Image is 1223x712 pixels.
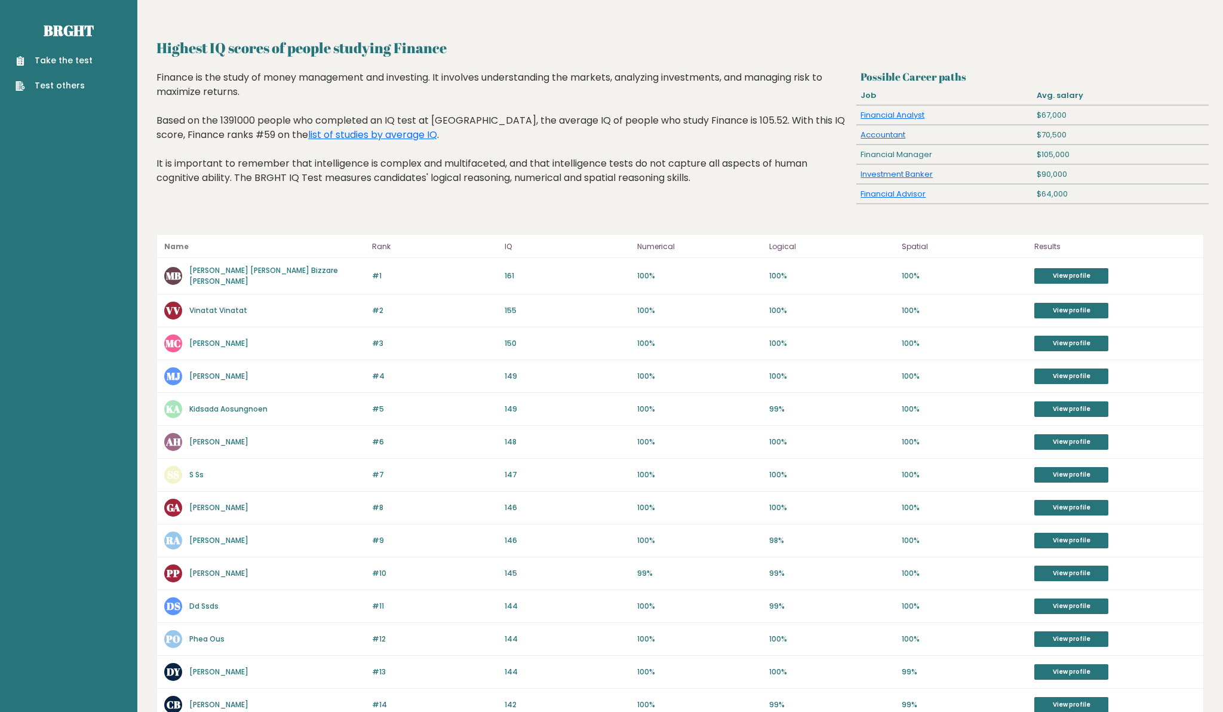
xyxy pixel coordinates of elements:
[1034,401,1108,417] a: View profile
[1034,240,1196,254] p: Results
[156,70,852,203] div: Finance is the study of money management and investing. It involves understanding the markets, an...
[861,70,1204,83] h3: Possible Career paths
[164,241,189,251] b: Name
[1034,369,1108,384] a: View profile
[189,699,248,710] a: [PERSON_NAME]
[637,667,763,677] p: 100%
[165,435,181,449] text: AH
[769,271,895,281] p: 100%
[505,667,630,677] p: 144
[769,502,895,513] p: 100%
[505,699,630,710] p: 142
[1033,106,1209,125] div: $67,000
[1034,599,1108,614] a: View profile
[372,305,497,316] p: #2
[769,469,895,480] p: 100%
[1033,185,1209,204] div: $64,000
[505,240,630,254] p: IQ
[372,568,497,579] p: #10
[372,469,497,480] p: #7
[1034,303,1108,318] a: View profile
[902,601,1027,612] p: 100%
[372,404,497,415] p: #5
[165,303,180,317] text: VV
[189,265,338,286] a: [PERSON_NAME] [PERSON_NAME] Bizzare [PERSON_NAME]
[637,634,763,645] p: 100%
[769,699,895,710] p: 99%
[308,128,437,142] a: list of studies by average IQ
[769,338,895,349] p: 100%
[769,634,895,645] p: 100%
[637,404,763,415] p: 100%
[1034,664,1108,680] a: View profile
[505,601,630,612] p: 144
[167,501,180,514] text: GA
[189,338,248,348] a: [PERSON_NAME]
[902,502,1027,513] p: 100%
[637,699,763,710] p: 100%
[861,168,933,180] a: Investment Banker
[1033,165,1209,184] div: $90,000
[1034,434,1108,450] a: View profile
[372,240,497,254] p: Rank
[372,437,497,447] p: #6
[902,699,1027,710] p: 99%
[637,568,763,579] p: 99%
[902,271,1027,281] p: 100%
[769,240,895,254] p: Logical
[856,145,1033,164] div: Financial Manager
[637,502,763,513] p: 100%
[861,188,926,200] a: Financial Advisor
[902,305,1027,316] p: 100%
[372,535,497,546] p: #9
[861,109,924,121] a: Financial Analyst
[769,305,895,316] p: 100%
[637,240,763,254] p: Numerical
[189,667,248,677] a: [PERSON_NAME]
[372,634,497,645] p: #12
[167,468,179,481] text: SS
[505,437,630,447] p: 148
[505,404,630,415] p: 149
[505,634,630,645] p: 144
[165,533,180,547] text: RA
[505,535,630,546] p: 146
[637,271,763,281] p: 100%
[166,269,181,283] text: MB
[769,568,895,579] p: 99%
[372,371,497,382] p: #4
[1034,631,1108,647] a: View profile
[372,271,497,281] p: #1
[769,371,895,382] p: 100%
[769,667,895,677] p: 100%
[769,535,895,546] p: 98%
[189,469,204,480] a: S Ss
[902,634,1027,645] p: 100%
[189,601,219,611] a: Dd Ssds
[769,601,895,612] p: 99%
[861,129,905,140] a: Accountant
[769,437,895,447] p: 100%
[1034,566,1108,581] a: View profile
[189,437,248,447] a: [PERSON_NAME]
[505,502,630,513] p: 146
[189,502,248,512] a: [PERSON_NAME]
[1033,125,1209,145] div: $70,500
[189,634,225,644] a: Phea Ous
[16,54,93,67] a: Take the test
[902,240,1027,254] p: Spatial
[902,437,1027,447] p: 100%
[165,632,180,646] text: PO
[156,37,1204,59] h2: Highest IQ scores of people studying Finance
[189,371,248,381] a: [PERSON_NAME]
[505,271,630,281] p: 161
[637,371,763,382] p: 100%
[902,568,1027,579] p: 100%
[167,665,181,679] text: DY
[505,305,630,316] p: 155
[1033,86,1209,105] div: Avg. salary
[637,338,763,349] p: 100%
[902,371,1027,382] p: 100%
[637,601,763,612] p: 100%
[44,21,94,40] a: Brght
